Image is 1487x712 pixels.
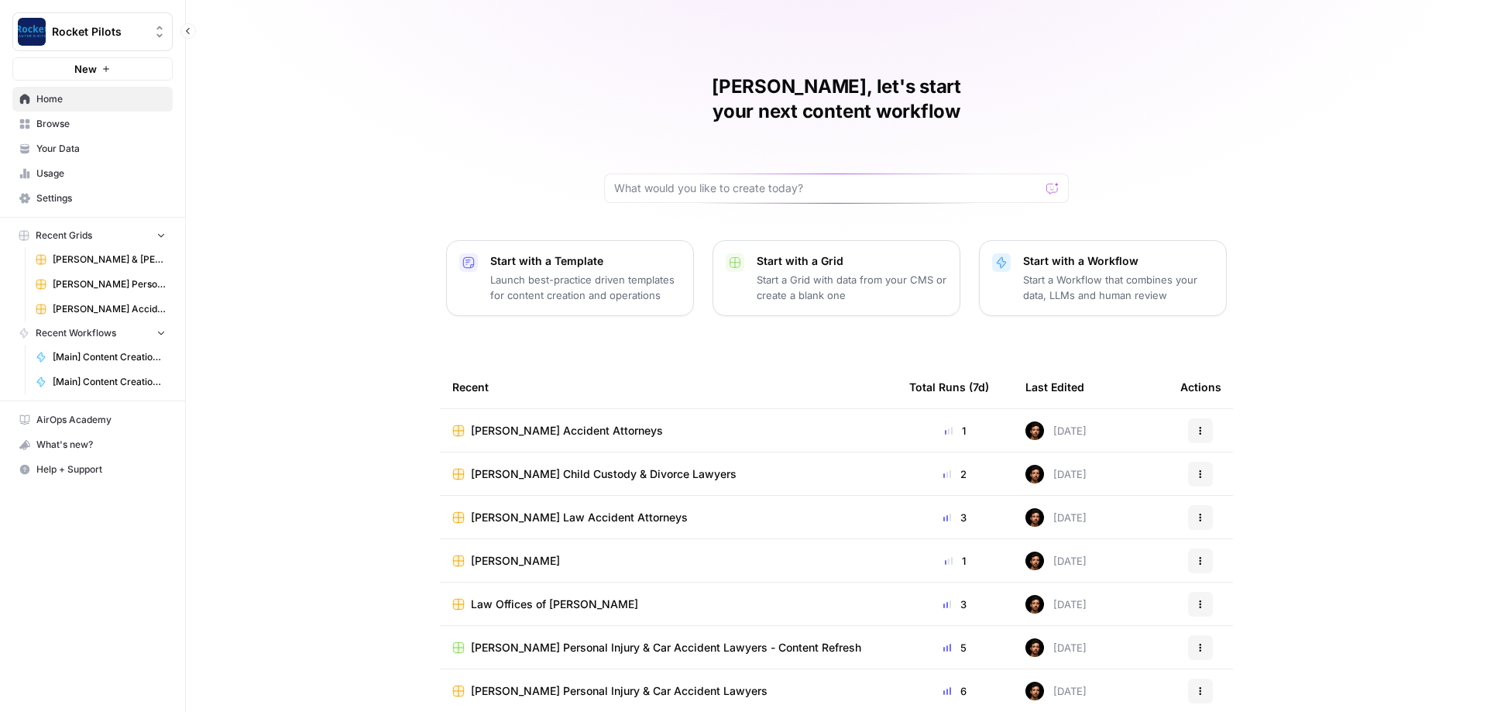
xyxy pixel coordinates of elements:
img: wt756mygx0n7rybn42vblmh42phm [1025,682,1044,700]
div: 1 [909,423,1001,439]
div: [DATE] [1025,552,1087,570]
p: Start a Workflow that combines your data, LLMs and human review [1023,272,1214,303]
h1: [PERSON_NAME], let's start your next content workflow [604,74,1069,124]
span: Your Data [36,142,166,156]
a: AirOps Academy [12,408,173,432]
span: [PERSON_NAME] [471,553,560,569]
a: [PERSON_NAME] Personal Injury & Car Accident Lawyers [29,272,173,297]
button: New [12,57,173,81]
span: Help + Support [36,463,166,476]
div: [DATE] [1025,682,1087,700]
button: Start with a GridStart a Grid with data from your CMS or create a blank one [713,240,960,316]
div: Actions [1180,366,1221,408]
img: Rocket Pilots Logo [18,18,46,46]
button: Help + Support [12,457,173,482]
span: [Main] Content Creation Article [53,375,166,389]
span: Usage [36,167,166,181]
span: [PERSON_NAME] Accident Attorneys [53,302,166,316]
p: Start with a Grid [757,253,947,269]
img: wt756mygx0n7rybn42vblmh42phm [1025,595,1044,614]
a: Home [12,87,173,112]
a: Settings [12,186,173,211]
img: wt756mygx0n7rybn42vblmh42phm [1025,508,1044,527]
input: What would you like to create today? [614,181,1040,196]
div: [DATE] [1025,421,1087,440]
img: wt756mygx0n7rybn42vblmh42phm [1025,638,1044,657]
span: New [74,61,97,77]
span: AirOps Academy [36,413,166,427]
a: Your Data [12,136,173,161]
span: [PERSON_NAME] Accident Attorneys [471,423,663,439]
div: 6 [909,683,1001,699]
div: 5 [909,640,1001,655]
a: [PERSON_NAME] Accident Attorneys [29,297,173,322]
span: Rocket Pilots [52,24,146,40]
p: Start with a Workflow [1023,253,1214,269]
button: What's new? [12,432,173,457]
div: [DATE] [1025,508,1087,527]
p: Start with a Template [490,253,681,269]
div: 1 [909,553,1001,569]
span: [PERSON_NAME] Law Accident Attorneys [471,510,688,525]
div: 3 [909,510,1001,525]
span: Recent Grids [36,229,92,242]
span: Recent Workflows [36,326,116,340]
a: [PERSON_NAME] Law Accident Attorneys [452,510,884,525]
div: Recent [452,366,884,408]
a: Browse [12,112,173,136]
span: Browse [36,117,166,131]
img: wt756mygx0n7rybn42vblmh42phm [1025,421,1044,440]
button: Recent Workflows [12,322,173,345]
div: Last Edited [1025,366,1084,408]
a: [PERSON_NAME] Personal Injury & Car Accident Lawyers [452,683,884,699]
div: [DATE] [1025,595,1087,614]
button: Recent Grids [12,224,173,247]
div: 3 [909,597,1001,612]
p: Launch best-practice driven templates for content creation and operations [490,272,681,303]
span: [Main] Content Creation Brief [53,350,166,364]
a: Usage [12,161,173,186]
span: Home [36,92,166,106]
span: [PERSON_NAME] Personal Injury & Car Accident Lawyers [53,277,166,291]
img: wt756mygx0n7rybn42vblmh42phm [1025,465,1044,483]
a: [Main] Content Creation Brief [29,345,173,370]
a: [PERSON_NAME] [452,553,884,569]
a: [PERSON_NAME] & [PERSON_NAME] [US_STATE] Car Accident Lawyers [29,247,173,272]
a: [Main] Content Creation Article [29,370,173,394]
span: [PERSON_NAME] & [PERSON_NAME] [US_STATE] Car Accident Lawyers [53,253,166,267]
span: [PERSON_NAME] Personal Injury & Car Accident Lawyers - Content Refresh [471,640,861,655]
a: [PERSON_NAME] Accident Attorneys [452,423,884,439]
button: Start with a TemplateLaunch best-practice driven templates for content creation and operations [446,240,694,316]
button: Start with a WorkflowStart a Workflow that combines your data, LLMs and human review [979,240,1227,316]
a: [PERSON_NAME] Child Custody & Divorce Lawyers [452,466,884,482]
div: [DATE] [1025,638,1087,657]
span: [PERSON_NAME] Personal Injury & Car Accident Lawyers [471,683,768,699]
div: [DATE] [1025,465,1087,483]
div: Total Runs (7d) [909,366,989,408]
a: [PERSON_NAME] Personal Injury & Car Accident Lawyers - Content Refresh [452,640,884,655]
span: Settings [36,191,166,205]
span: [PERSON_NAME] Child Custody & Divorce Lawyers [471,466,737,482]
img: wt756mygx0n7rybn42vblmh42phm [1025,552,1044,570]
a: Law Offices of [PERSON_NAME] [452,597,884,612]
span: Law Offices of [PERSON_NAME] [471,597,638,612]
p: Start a Grid with data from your CMS or create a blank one [757,272,947,303]
div: 2 [909,466,1001,482]
button: Workspace: Rocket Pilots [12,12,173,51]
div: What's new? [13,433,172,456]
